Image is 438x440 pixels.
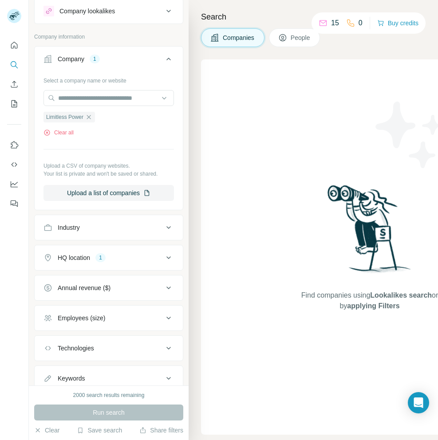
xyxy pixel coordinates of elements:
button: Feedback [7,196,21,212]
button: Use Surfe API [7,157,21,173]
button: HQ location1 [35,247,183,268]
span: Companies [223,33,255,42]
p: 15 [331,18,339,28]
button: Keywords [35,368,183,389]
button: Clear all [43,129,74,137]
div: Open Intercom Messenger [408,392,429,413]
span: Lookalikes search [370,291,432,299]
img: Surfe Illustration - Woman searching with binoculars [324,183,416,282]
button: Dashboard [7,176,21,192]
p: 0 [359,18,363,28]
span: Limitless Power [46,113,83,121]
div: Industry [58,223,80,232]
div: 1 [90,55,100,63]
p: Upload a CSV of company websites. [43,162,174,170]
div: Company lookalikes [59,7,115,16]
button: My lists [7,96,21,112]
button: Upload a list of companies [43,185,174,201]
button: Enrich CSV [7,76,21,92]
button: Company lookalikes [35,0,183,22]
button: Annual revenue ($) [35,277,183,299]
button: Use Surfe on LinkedIn [7,137,21,153]
span: applying Filters [347,302,399,310]
h4: Search [201,11,427,23]
button: Buy credits [377,17,418,29]
button: Company1 [35,48,183,73]
div: HQ location [58,253,90,262]
button: Employees (size) [35,307,183,329]
div: Annual revenue ($) [58,283,110,292]
button: Search [7,57,21,73]
div: Select a company name or website [43,73,174,85]
button: Technologies [35,338,183,359]
button: Industry [35,217,183,238]
div: 1 [95,254,106,262]
button: Share filters [139,426,183,435]
p: Company information [34,33,183,41]
div: 2000 search results remaining [73,391,145,399]
p: Your list is private and won't be saved or shared. [43,170,174,178]
button: Save search [77,426,122,435]
button: Clear [34,426,59,435]
button: Quick start [7,37,21,53]
span: People [291,33,311,42]
div: Technologies [58,344,94,353]
div: Keywords [58,374,85,383]
div: Company [58,55,84,63]
div: Employees (size) [58,314,105,322]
